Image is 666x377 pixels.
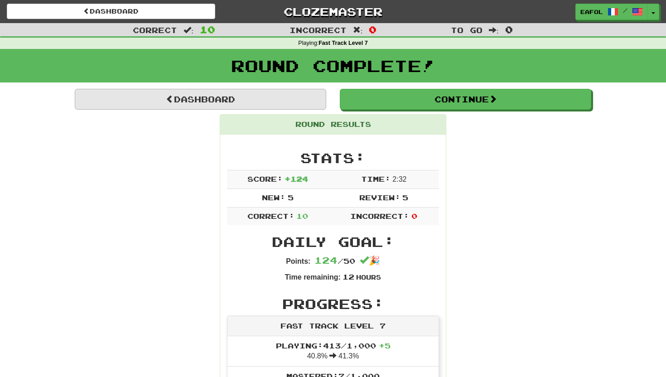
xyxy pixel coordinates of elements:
[379,341,391,350] span: + 5
[411,212,417,220] span: 0
[247,212,294,220] span: Correct:
[227,234,439,249] h2: Daily Goal:
[369,24,376,35] span: 0
[350,212,409,220] span: Incorrect:
[580,8,603,16] span: eafol
[286,257,310,265] strong: Points:
[343,272,354,281] span: 12
[451,25,483,34] span: To go
[183,26,193,34] span: :
[290,25,347,34] span: Incorrect
[200,24,215,35] span: 10
[392,175,406,183] span: 2 : 32
[623,7,627,14] span: /
[276,341,391,350] span: Playing: 413 / 1,000
[247,174,283,183] span: Score:
[353,26,363,34] span: :
[489,26,499,34] span: :
[361,174,391,183] span: Time:
[356,273,381,281] small: Hours
[402,193,408,202] span: 5
[229,4,437,19] a: Clozemaster
[314,256,355,265] span: / 50
[314,255,338,266] span: 124
[319,40,368,46] strong: Fast Track Level 7
[227,316,439,336] div: Fast Track Level 7
[133,25,177,34] span: Correct
[359,193,401,202] span: Review:
[340,89,591,110] button: Continue
[575,4,648,20] a: eafol /
[285,273,341,281] strong: Time remaining:
[3,57,663,75] h1: Round Complete!
[220,115,446,135] div: Round Results
[285,174,308,183] span: + 124
[360,256,380,266] span: 🎉
[288,193,294,202] span: 5
[75,89,326,110] a: Dashboard
[227,336,439,367] li: 40.8% 41.3%
[505,24,513,35] span: 0
[227,150,439,165] h2: Stats:
[296,212,308,220] span: 10
[262,193,285,202] span: New:
[7,4,215,19] a: Dashboard
[227,296,439,311] h2: Progress:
